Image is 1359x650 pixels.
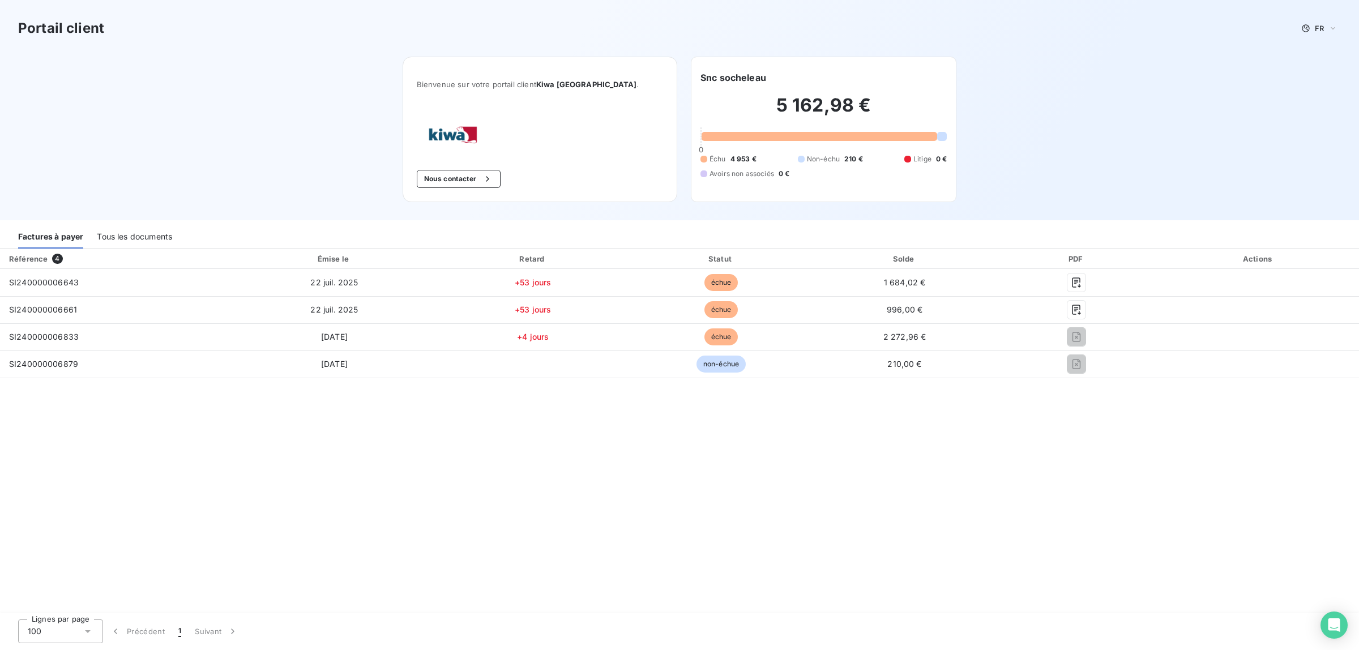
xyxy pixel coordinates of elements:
[844,154,863,164] span: 210 €
[18,18,104,39] h3: Portail client
[321,332,348,341] span: [DATE]
[417,80,663,89] span: Bienvenue sur votre portail client .
[997,253,1156,264] div: PDF
[9,332,79,341] span: SI240000006833
[515,305,551,314] span: +53 jours
[884,277,926,287] span: 1 684,02 €
[97,225,172,249] div: Tous les documents
[700,94,947,128] h2: 5 162,98 €
[630,253,811,264] div: Statut
[730,154,757,164] span: 4 953 €
[188,619,245,643] button: Suivant
[696,356,746,373] span: non-échue
[103,619,172,643] button: Précédent
[52,254,62,264] span: 4
[233,253,436,264] div: Émise le
[883,332,926,341] span: 2 272,96 €
[807,154,840,164] span: Non-échu
[310,277,358,287] span: 22 juil. 2025
[704,274,738,291] span: échue
[699,145,703,154] span: 0
[887,359,921,369] span: 210,00 €
[536,80,636,89] span: Kiwa [GEOGRAPHIC_DATA]
[172,619,188,643] button: 1
[704,301,738,318] span: échue
[18,225,83,249] div: Factures à payer
[417,116,489,152] img: Company logo
[310,305,358,314] span: 22 juil. 2025
[1320,611,1348,639] div: Open Intercom Messenger
[913,154,931,164] span: Litige
[1160,253,1357,264] div: Actions
[515,277,551,287] span: +53 jours
[9,359,78,369] span: SI240000006879
[517,332,549,341] span: +4 jours
[417,170,501,188] button: Nous contacter
[700,71,766,84] h6: Snc socheleau
[28,626,41,637] span: 100
[887,305,922,314] span: 996,00 €
[440,253,626,264] div: Retard
[779,169,789,179] span: 0 €
[321,359,348,369] span: [DATE]
[817,253,993,264] div: Solde
[9,277,79,287] span: SI240000006643
[710,154,726,164] span: Échu
[710,169,774,179] span: Avoirs non associés
[1315,24,1324,33] span: FR
[704,328,738,345] span: échue
[936,154,947,164] span: 0 €
[9,254,48,263] div: Référence
[9,305,77,314] span: SI240000006661
[178,626,181,637] span: 1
